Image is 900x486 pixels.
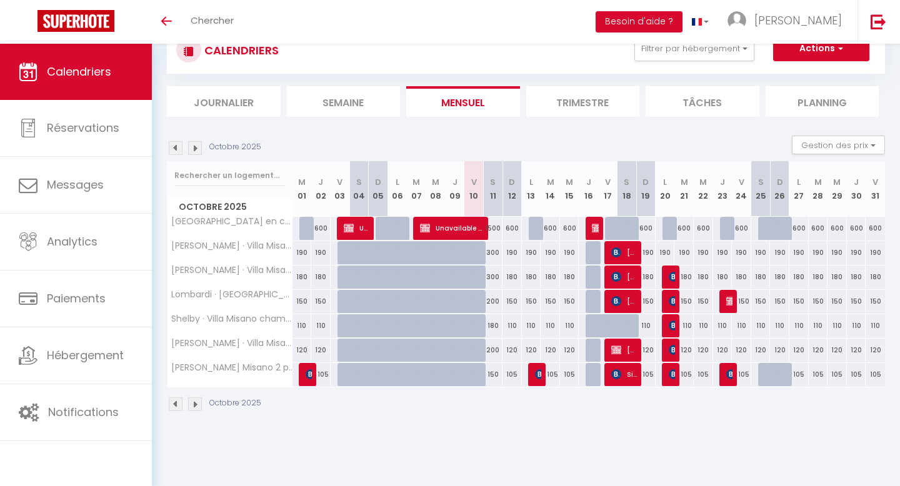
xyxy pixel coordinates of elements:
th: 30 [847,161,866,217]
span: [PERSON_NAME] [306,362,312,386]
div: 110 [674,314,694,337]
th: 08 [426,161,446,217]
div: 105 [560,363,579,386]
div: 150 [674,290,694,313]
abbr: L [529,176,533,188]
div: 120 [541,339,560,362]
span: Octobre 2025 [167,198,292,216]
div: 180 [483,314,502,337]
div: 180 [502,265,522,289]
abbr: M [412,176,420,188]
abbr: J [586,176,591,188]
li: Planning [766,86,879,117]
th: 28 [809,161,828,217]
div: 120 [311,339,331,362]
div: 600 [809,217,828,240]
div: 180 [827,265,847,289]
span: Sivem Afach [611,362,637,386]
div: 190 [674,241,694,264]
th: 09 [445,161,464,217]
div: 110 [502,314,522,337]
div: 120 [522,339,541,362]
span: Lombardi · [GEOGRAPHIC_DATA], Chambre 2 personnes avec [PERSON_NAME] [169,290,294,299]
div: 180 [866,265,885,289]
div: 180 [522,265,541,289]
div: 120 [827,339,847,362]
div: 600 [847,217,866,240]
img: logout [871,14,886,29]
th: 15 [560,161,579,217]
span: Unavailable (R250675495) [344,216,369,240]
div: 600 [827,217,847,240]
div: 120 [502,339,522,362]
div: 150 [311,290,331,313]
abbr: S [624,176,629,188]
span: [PERSON_NAME] Misano 2 personnes lit 160 [169,363,294,372]
div: 600 [541,217,560,240]
div: 110 [847,314,866,337]
div: 110 [311,314,331,337]
th: 12 [502,161,522,217]
th: 29 [827,161,847,217]
li: Trimestre [526,86,640,117]
th: 10 [464,161,484,217]
div: 150 [770,290,789,313]
th: 31 [866,161,885,217]
div: 600 [694,217,713,240]
li: Semaine [287,86,401,117]
div: 180 [694,265,713,289]
abbr: M [432,176,439,188]
th: 22 [694,161,713,217]
th: 18 [617,161,637,217]
span: [PERSON_NAME] · Villa Misano studio 4 personnes [169,241,294,250]
div: 180 [713,265,732,289]
th: 01 [292,161,312,217]
div: 180 [732,265,751,289]
span: Calendriers [47,64,111,79]
abbr: M [298,176,306,188]
span: [PERSON_NAME] · Villa Misano chambre 4 personnes [169,265,294,275]
div: 150 [694,290,713,313]
abbr: J [452,176,457,188]
button: Filtrer par hébergement [634,36,754,61]
abbr: D [375,176,381,188]
div: 105 [732,363,751,386]
div: 200 [483,339,502,362]
div: 600 [560,217,579,240]
th: 07 [407,161,426,217]
abbr: V [605,176,611,188]
li: Tâches [646,86,759,117]
div: 190 [656,241,675,264]
div: 180 [770,265,789,289]
div: 300 [483,265,502,289]
th: 02 [311,161,331,217]
abbr: J [854,176,859,188]
th: 11 [483,161,502,217]
div: 600 [311,217,331,240]
div: 110 [522,314,541,337]
span: Chercher [191,14,234,27]
abbr: M [814,176,822,188]
div: 110 [732,314,751,337]
abbr: L [663,176,667,188]
div: 150 [866,290,885,313]
img: Super Booking [37,10,114,32]
div: 150 [292,290,312,313]
div: 190 [636,241,656,264]
abbr: D [509,176,515,188]
div: 600 [636,217,656,240]
h3: CALENDRIERS [201,36,279,64]
div: 150 [827,290,847,313]
div: 150 [560,290,579,313]
div: 110 [789,314,809,337]
div: 105 [636,363,656,386]
div: 180 [292,265,312,289]
th: 19 [636,161,656,217]
div: 150 [502,290,522,313]
div: 120 [866,339,885,362]
div: 110 [866,314,885,337]
div: 150 [809,290,828,313]
div: 180 [541,265,560,289]
div: 180 [560,265,579,289]
input: Rechercher un logement... [174,164,285,187]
